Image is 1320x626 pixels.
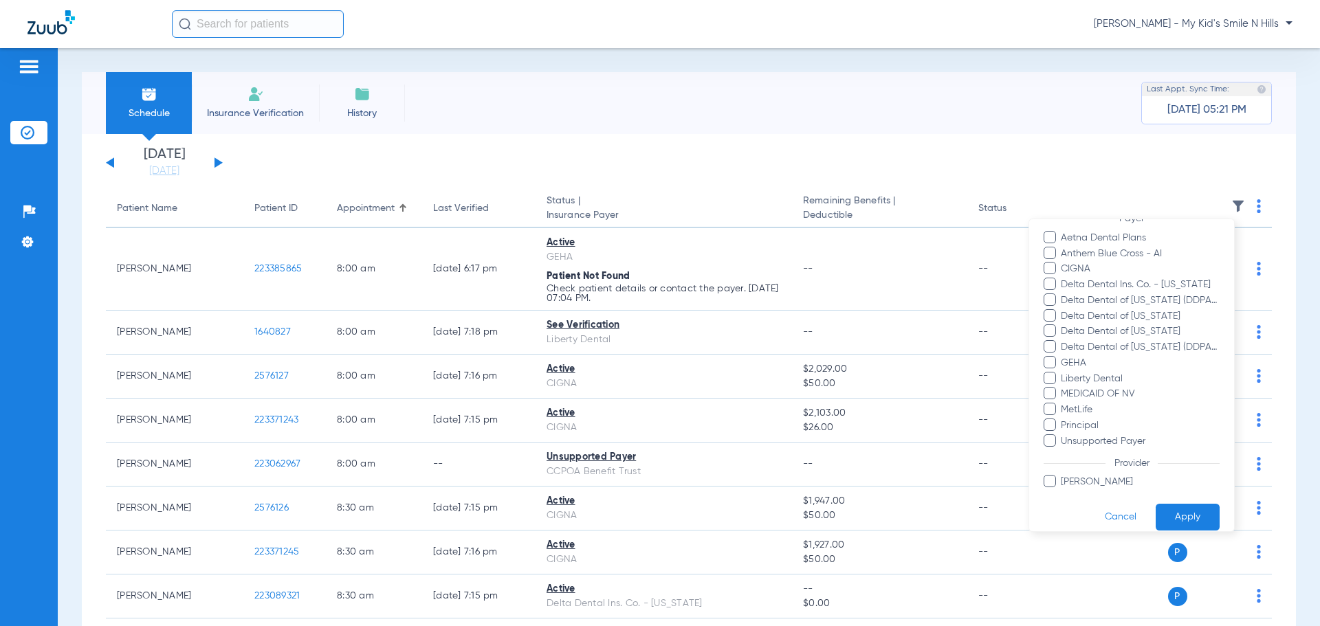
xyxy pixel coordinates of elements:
iframe: Chat Widget [1251,560,1320,626]
span: Aetna Dental Plans [1060,231,1220,245]
span: Delta Dental of [US_STATE] (DDPA) - AI [1060,340,1220,355]
span: Delta Dental of [US_STATE] [1060,324,1220,339]
span: Payer [1110,214,1152,223]
span: MEDICAID OF NV [1060,387,1220,401]
button: Apply [1156,504,1220,530]
span: Liberty Dental [1060,372,1220,386]
span: GEHA [1060,356,1220,370]
span: CIGNA [1060,262,1220,276]
span: [PERSON_NAME] [1060,475,1220,489]
span: Unsupported Payer [1060,434,1220,449]
span: Delta Dental Ins. Co. - [US_STATE] [1060,278,1220,292]
span: Provider [1105,458,1158,468]
span: MetLife [1060,403,1220,417]
span: Delta Dental of [US_STATE] [1060,309,1220,324]
span: Delta Dental of [US_STATE] (DDPA) - AI [1060,293,1220,308]
span: Principal [1060,418,1220,433]
button: Cancel [1086,504,1156,530]
span: Anthem Blue Cross - AI [1060,247,1220,261]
